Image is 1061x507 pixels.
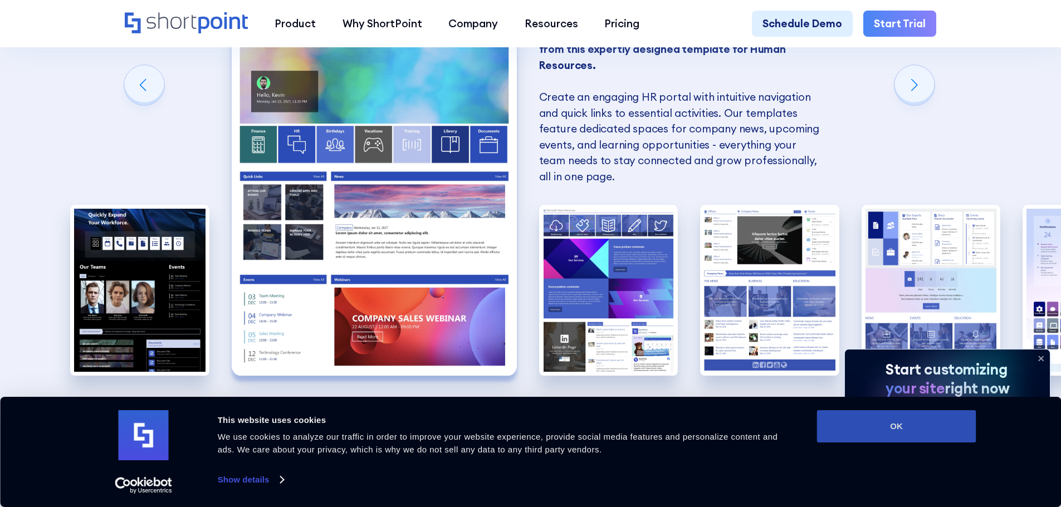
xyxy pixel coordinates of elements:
img: Modern SharePoint Templates for HR [232,26,517,376]
div: 5 / 6 [862,205,1001,376]
div: 3 / 6 [539,205,678,376]
button: OK [817,410,976,442]
div: Company [448,16,498,32]
a: Resources [511,11,591,37]
div: Why ShortPoint [343,16,422,32]
a: Start Trial [863,11,936,37]
div: Previous slide [124,65,164,105]
a: Show details [218,471,283,488]
div: Resources [525,16,578,32]
img: logo [119,410,169,460]
a: Company [435,11,511,37]
a: Pricing [591,11,653,37]
div: 1 / 6 [70,205,209,376]
a: Home [125,12,248,35]
div: This website uses cookies [218,414,792,427]
div: Pricing [604,16,639,32]
img: HR SharePoint Templates [70,205,209,376]
a: Usercentrics Cookiebot - opens in a new window [95,477,192,494]
div: Product [275,16,316,32]
span: We use cookies to analyze our traffic in order to improve your website experience, provide social... [218,432,778,454]
a: Schedule Demo [752,11,853,37]
div: Next slide [894,65,935,105]
img: Top SharePoint Templates for 2025 [862,205,1001,376]
a: Product [261,11,329,37]
p: Create an engaging HR portal with intuitive navigation and quick links to essential activities. O... [539,26,824,185]
div: 2 / 6 [232,26,517,376]
img: SharePoint Template for HR [539,205,678,376]
a: Why ShortPoint [329,11,436,37]
strong: Make your HR SharePoint site burst with color and work from this expertly designed template for H... [539,27,817,72]
div: 4 / 6 [700,205,839,376]
img: Designing a SharePoint site for HR [700,205,839,376]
